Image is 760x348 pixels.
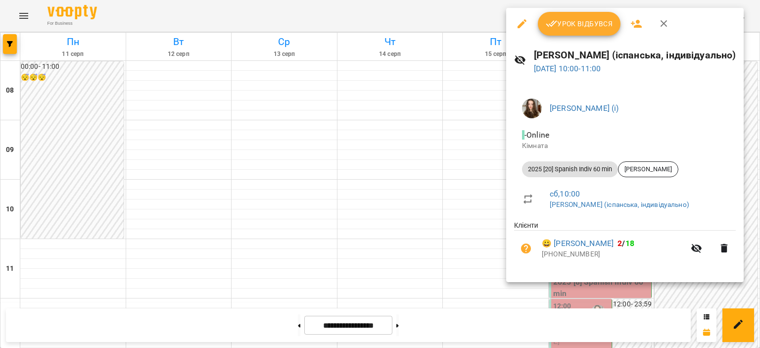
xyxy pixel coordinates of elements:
h6: [PERSON_NAME] (іспанська, індивідуально) [534,48,736,63]
p: Кімната [522,141,728,151]
span: 18 [625,239,634,248]
span: [PERSON_NAME] [618,165,678,174]
span: - Online [522,130,551,140]
ul: Клієнти [514,220,736,270]
div: [PERSON_NAME] [618,161,678,177]
button: Візит ще не сплачено. Додати оплату? [514,237,538,260]
p: [PHONE_NUMBER] [542,249,685,259]
a: 😀 [PERSON_NAME] [542,238,614,249]
span: 2025 [20] Spanish Indiv 60 min [522,165,618,174]
a: [DATE] 10:00-11:00 [534,64,601,73]
a: [PERSON_NAME] (і) [550,103,619,113]
span: Урок відбувся [546,18,613,30]
b: / [617,239,634,248]
span: 2 [617,239,622,248]
a: [PERSON_NAME] (іспанська, індивідуально) [550,200,689,208]
button: Урок відбувся [538,12,621,36]
img: f828951e34a2a7ae30fa923eeeaf7e77.jpg [522,99,542,118]
a: сб , 10:00 [550,189,580,199]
